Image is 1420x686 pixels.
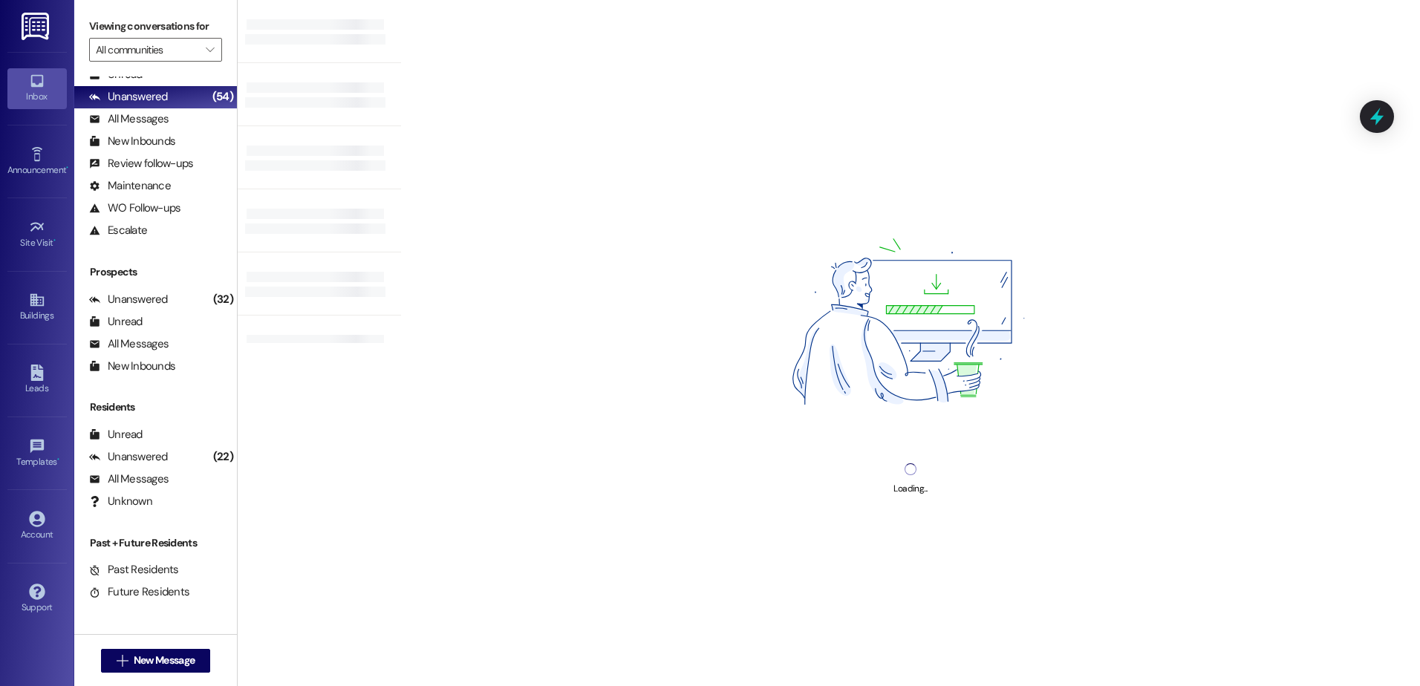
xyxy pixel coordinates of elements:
div: Unanswered [89,89,168,105]
div: Escalate [89,223,147,238]
div: Past Residents [89,562,179,578]
div: All Messages [89,471,169,487]
a: Support [7,579,67,619]
div: Unanswered [89,449,168,465]
a: Account [7,506,67,546]
button: New Message [101,649,211,673]
i:  [206,44,214,56]
div: Review follow-ups [89,156,193,171]
div: WO Follow-ups [89,200,180,216]
div: Maintenance [89,178,171,194]
span: • [53,235,56,246]
div: Unknown [89,494,152,509]
div: Future Residents [89,584,189,600]
span: • [66,163,68,173]
img: ResiDesk Logo [22,13,52,40]
div: Prospects [74,264,237,280]
div: Unanswered [89,292,168,307]
div: Past + Future Residents [74,535,237,551]
span: New Message [134,653,195,668]
div: All Messages [89,336,169,352]
a: Leads [7,360,67,400]
div: (32) [209,288,237,311]
a: Buildings [7,287,67,327]
a: Templates • [7,434,67,474]
div: Residents [74,399,237,415]
span: • [57,454,59,465]
div: Loading... [893,481,927,497]
a: Inbox [7,68,67,108]
div: (22) [209,445,237,468]
div: New Inbounds [89,359,175,374]
i:  [117,655,128,667]
div: All Messages [89,111,169,127]
a: Site Visit • [7,215,67,255]
div: Unread [89,427,143,442]
div: (54) [209,85,237,108]
input: All communities [96,38,198,62]
div: New Inbounds [89,134,175,149]
label: Viewing conversations for [89,15,222,38]
div: Unread [89,314,143,330]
